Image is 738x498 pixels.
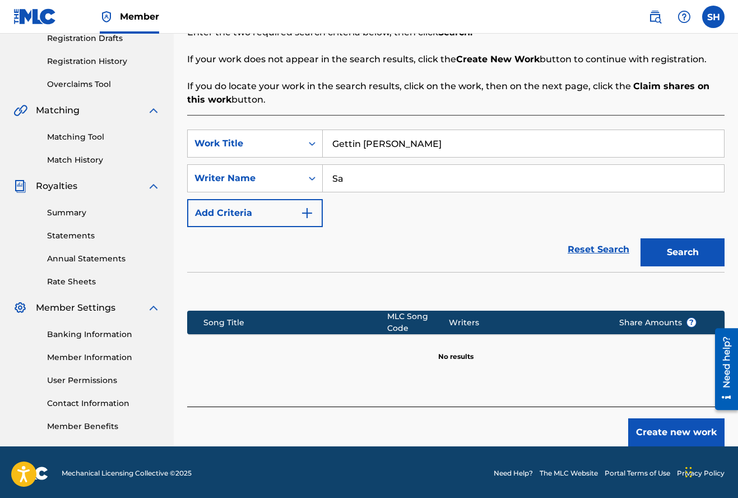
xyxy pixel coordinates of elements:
[62,468,192,478] span: Mechanical Licensing Collective © 2025
[36,179,77,193] span: Royalties
[677,10,691,24] img: help
[47,207,160,219] a: Summary
[47,421,160,432] a: Member Benefits
[47,154,160,166] a: Match History
[702,6,725,28] div: User Menu
[685,455,692,489] div: Drag
[194,172,295,185] div: Writer Name
[13,301,27,315] img: Member Settings
[682,444,738,498] iframe: Chat Widget
[619,317,697,329] span: Share Amounts
[47,33,160,44] a: Registration Drafts
[100,10,113,24] img: Top Rightsholder
[47,56,160,67] a: Registration History
[13,179,27,193] img: Royalties
[187,80,725,107] p: If you do locate your work in the search results, click on the work, then on the next page, click...
[449,317,602,329] div: Writers
[387,311,448,334] div: MLC Song Code
[628,418,725,446] button: Create new work
[648,10,662,24] img: search
[147,104,160,117] img: expand
[438,338,474,362] p: No results
[147,179,160,193] img: expand
[194,137,295,150] div: Work Title
[187,53,725,66] p: If your work does not appear in the search results, click the button to continue with registration.
[300,206,314,220] img: 9d2ae6d4665cec9f34b9.svg
[47,375,160,386] a: User Permissions
[673,6,695,28] div: Help
[120,10,159,23] span: Member
[13,104,27,117] img: Matching
[36,104,80,117] span: Matching
[203,317,387,329] div: Song Title
[687,318,696,327] span: ?
[47,352,160,363] a: Member Information
[187,130,725,272] form: Search Form
[677,468,725,478] a: Privacy Policy
[494,468,533,478] a: Need Help?
[13,8,57,25] img: MLC Logo
[47,131,160,143] a: Matching Tool
[644,6,666,28] a: Public Search
[47,253,160,265] a: Annual Statements
[605,468,670,478] a: Portal Terms of Use
[456,54,540,64] strong: Create New Work
[47,398,160,409] a: Contact Information
[47,329,160,340] a: Banking Information
[540,468,598,478] a: The MLC Website
[47,230,160,242] a: Statements
[36,301,115,315] span: Member Settings
[47,79,160,90] a: Overclaims Tool
[640,238,725,266] button: Search
[707,321,738,417] iframe: Resource Center
[147,301,160,315] img: expand
[187,199,323,227] button: Add Criteria
[47,276,160,288] a: Rate Sheets
[562,237,635,262] a: Reset Search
